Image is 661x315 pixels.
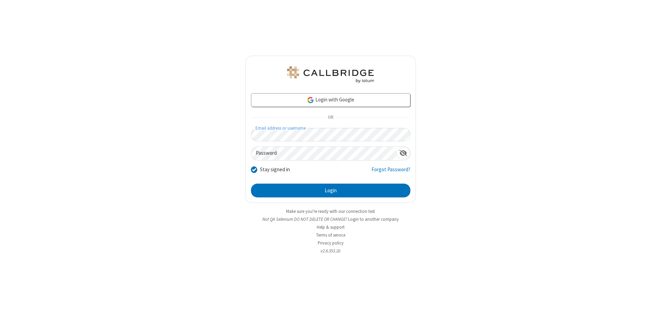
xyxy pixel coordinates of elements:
span: OR [325,113,336,122]
img: QA Selenium DO NOT DELETE OR CHANGE [286,66,375,83]
input: Password [251,147,397,160]
a: Privacy policy [318,240,344,246]
img: google-icon.png [307,96,314,104]
a: Login with Google [251,93,410,107]
a: Make sure you're ready with our connection test [286,208,375,214]
a: Terms of service [316,232,345,238]
li: v2.6.353.1b [245,248,416,254]
a: Help & support [317,224,345,230]
a: Forgot Password? [371,166,410,179]
iframe: Chat [644,297,656,310]
button: Login to another company [348,216,399,222]
li: Not QA Selenium DO NOT DELETE OR CHANGE? [245,216,416,222]
input: Email address or username [251,128,410,141]
div: Show password [397,147,410,160]
button: Login [251,184,410,197]
label: Stay signed in [260,166,290,174]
